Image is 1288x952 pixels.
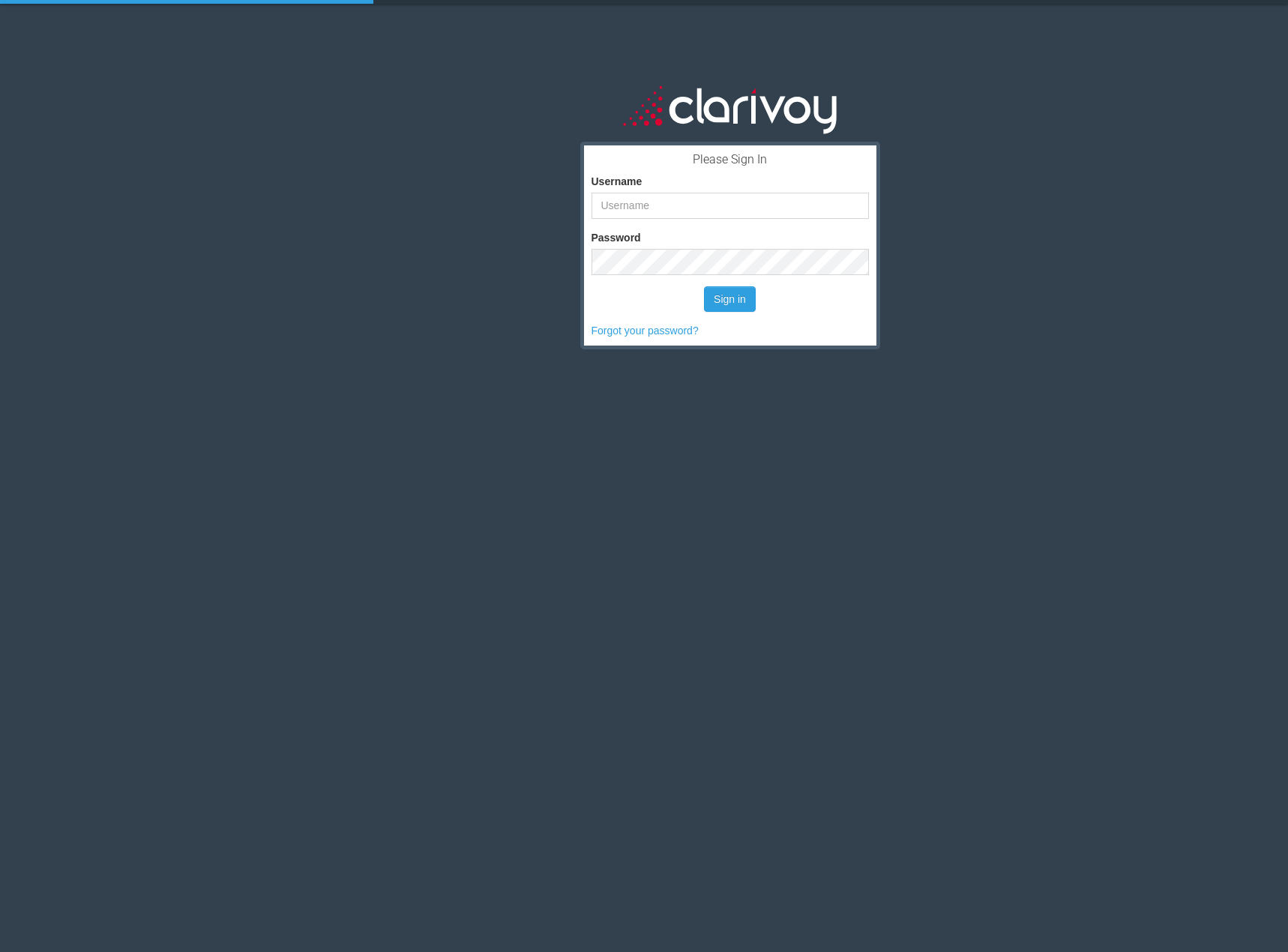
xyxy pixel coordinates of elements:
input: Username [592,193,869,219]
button: Sign in [704,286,756,312]
label: Password [592,230,641,245]
label: Username [592,174,643,189]
a: Forgot your password? [592,325,699,337]
img: clarivoy_whitetext_transbg.svg [623,82,837,136]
